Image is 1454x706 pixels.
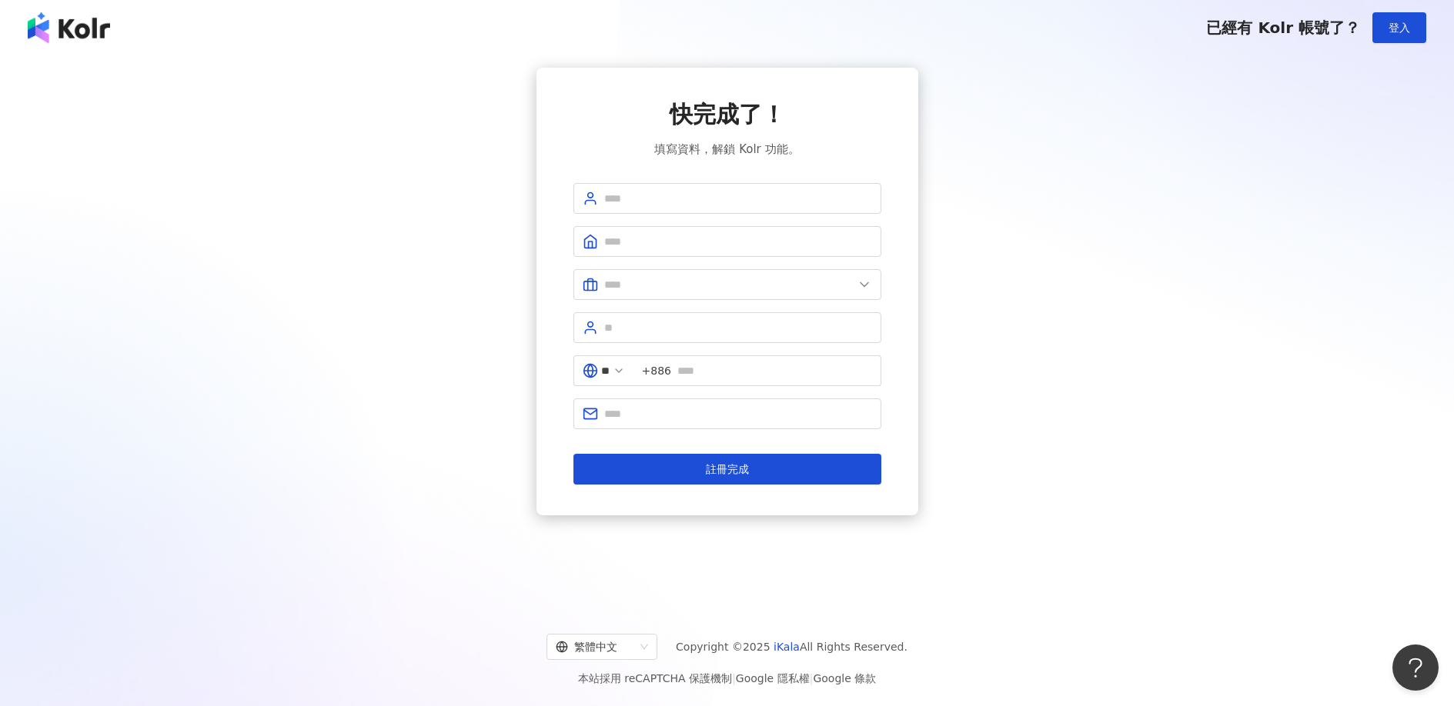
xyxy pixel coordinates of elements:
[1389,22,1410,34] span: 登入
[810,672,814,684] span: |
[774,641,800,653] a: iKala
[578,669,876,688] span: 本站採用 reCAPTCHA 保護機制
[670,98,785,131] span: 快完成了！
[676,638,907,656] span: Copyright © 2025 All Rights Reserved.
[642,362,671,379] span: +886
[706,463,749,475] span: 註冊完成
[1372,12,1426,43] button: 登入
[573,454,881,485] button: 註冊完成
[28,12,110,43] img: logo
[1206,18,1360,37] span: 已經有 Kolr 帳號了？
[813,672,876,684] a: Google 條款
[1392,644,1439,691] iframe: Help Scout Beacon - Open
[556,634,634,659] div: 繁體中文
[654,140,799,158] span: 填寫資料，解鎖 Kolr 功能。
[736,672,810,684] a: Google 隱私權
[732,672,736,684] span: |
